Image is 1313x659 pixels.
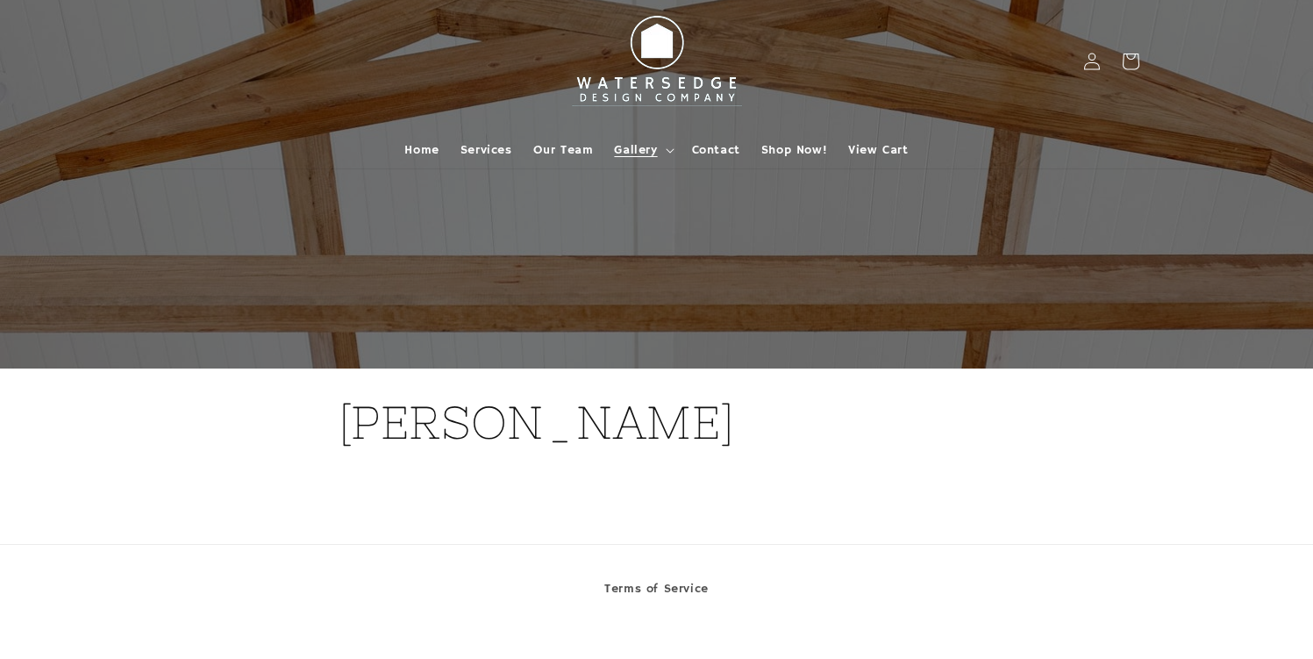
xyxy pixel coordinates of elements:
img: Watersedge Design Co [560,7,753,116]
span: View Cart [848,142,908,158]
summary: Gallery [603,132,681,168]
a: Services [450,132,523,168]
span: Services [460,142,512,158]
a: Contact [681,132,751,168]
a: Shop Now! [751,132,838,168]
a: View Cart [838,132,918,168]
span: Gallery [614,142,657,158]
span: Our Team [533,142,594,158]
span: Contact [692,142,740,158]
a: Home [394,132,449,168]
a: Terms of Service [604,578,709,605]
span: Shop Now! [761,142,827,158]
a: Our Team [523,132,604,168]
span: Home [404,142,439,158]
h1: [PERSON_NAME] [339,393,975,453]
